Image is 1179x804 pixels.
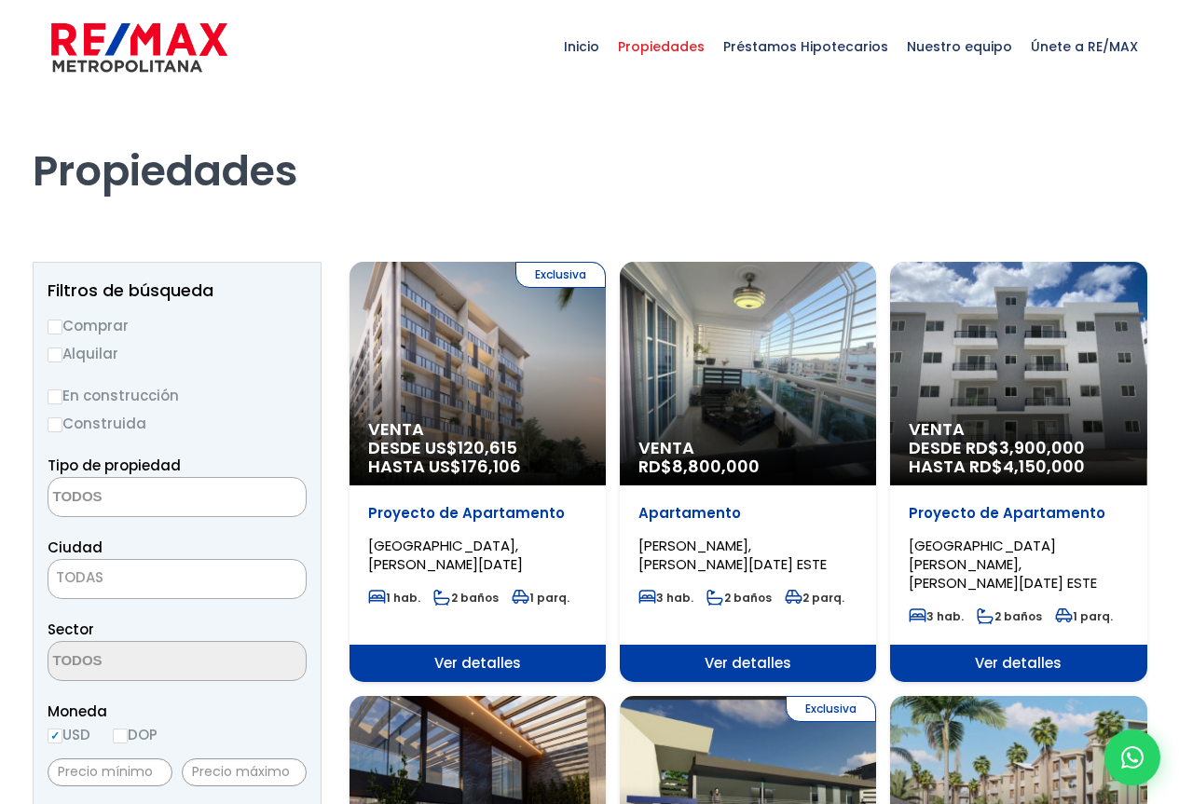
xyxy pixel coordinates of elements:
p: Proyecto de Apartamento [368,504,587,523]
span: [PERSON_NAME], [PERSON_NAME][DATE] ESTE [638,536,827,574]
span: Ciudad [48,538,103,557]
span: Únete a RE/MAX [1021,19,1147,75]
h2: Filtros de búsqueda [48,281,307,300]
input: Comprar [48,320,62,334]
span: HASTA US$ [368,457,587,476]
span: 1 hab. [368,590,420,606]
img: remax-metropolitana-logo [51,20,227,75]
span: TODAS [48,559,307,599]
label: Construida [48,412,307,435]
input: Alquilar [48,347,62,362]
span: TODAS [48,565,306,591]
label: USD [48,723,90,746]
p: Proyecto de Apartamento [909,504,1128,523]
span: Ver detalles [350,645,606,682]
a: Venta DESDE RD$3,900,000 HASTA RD$4,150,000 Proyecto de Apartamento [GEOGRAPHIC_DATA][PERSON_NAME... [890,262,1146,682]
input: Precio mínimo [48,758,172,786]
span: RD$ [638,455,760,478]
span: 1 parq. [512,590,569,606]
span: 3,900,000 [999,436,1085,459]
span: 120,615 [458,436,517,459]
span: Tipo de propiedad [48,456,181,475]
label: Comprar [48,314,307,337]
span: 2 baños [977,608,1042,624]
label: Alquilar [48,342,307,365]
span: 2 baños [433,590,499,606]
span: DESDE US$ [368,439,587,476]
span: Ver detalles [890,645,1146,682]
label: En construcción [48,384,307,407]
span: TODAS [56,567,103,587]
span: Ver detalles [620,645,876,682]
input: En construcción [48,389,62,404]
span: Venta [909,420,1128,439]
h1: Propiedades [33,94,1147,197]
textarea: Search [48,642,229,682]
span: Moneda [48,700,307,723]
label: DOP [113,723,158,746]
span: Propiedades [609,19,714,75]
span: [GEOGRAPHIC_DATA], [PERSON_NAME][DATE] [368,536,523,574]
span: 2 parq. [785,590,844,606]
span: Exclusiva [515,262,606,288]
span: 4,150,000 [1003,455,1085,478]
input: USD [48,729,62,743]
input: Construida [48,417,62,432]
span: Préstamos Hipotecarios [714,19,898,75]
span: 176,106 [461,455,521,478]
span: 8,800,000 [672,455,760,478]
span: Exclusiva [786,696,876,722]
span: HASTA RD$ [909,457,1128,476]
span: Venta [368,420,587,439]
a: Venta RD$8,800,000 Apartamento [PERSON_NAME], [PERSON_NAME][DATE] ESTE 3 hab. 2 baños 2 parq. Ver... [620,262,876,682]
textarea: Search [48,478,229,518]
input: DOP [113,729,128,743]
a: Exclusiva Venta DESDE US$120,615 HASTA US$176,106 Proyecto de Apartamento [GEOGRAPHIC_DATA], [PER... [350,262,606,682]
span: Nuestro equipo [898,19,1021,75]
span: 3 hab. [638,590,693,606]
p: Apartamento [638,504,857,523]
span: 2 baños [706,590,772,606]
span: DESDE RD$ [909,439,1128,476]
span: 3 hab. [909,608,964,624]
span: 1 parq. [1055,608,1113,624]
span: Venta [638,439,857,457]
span: [GEOGRAPHIC_DATA][PERSON_NAME], [PERSON_NAME][DATE] ESTE [909,536,1097,593]
span: Inicio [555,19,609,75]
span: Sector [48,620,94,639]
input: Precio máximo [182,758,307,786]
